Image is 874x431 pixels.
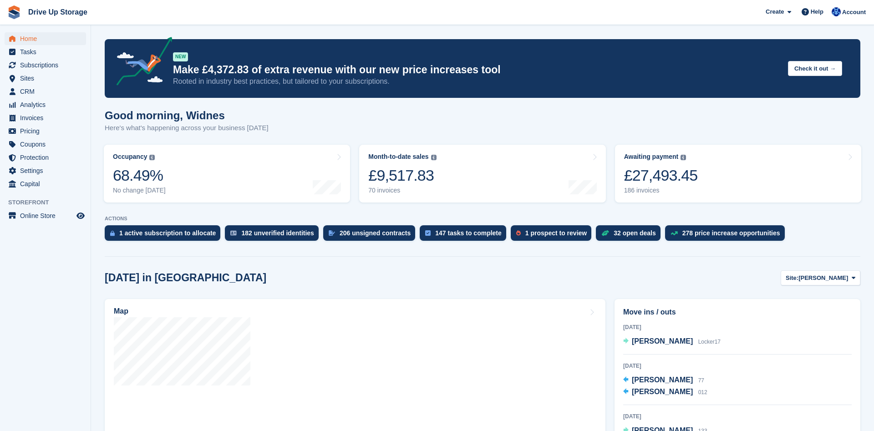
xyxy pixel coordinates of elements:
span: Invoices [20,112,75,124]
span: [PERSON_NAME] [632,337,693,345]
div: [DATE] [623,412,852,421]
a: menu [5,209,86,222]
a: 147 tasks to complete [420,225,511,245]
span: [PERSON_NAME] [798,274,848,283]
span: Storefront [8,198,91,207]
p: Make £4,372.83 of extra revenue with our new price increases tool [173,63,781,76]
div: 147 tasks to complete [435,229,502,237]
span: Subscriptions [20,59,75,71]
img: prospect-51fa495bee0391a8d652442698ab0144808aea92771e9ea1ae160a38d050c398.svg [516,230,521,236]
a: menu [5,72,86,85]
a: menu [5,151,86,164]
a: 278 price increase opportunities [665,225,789,245]
div: Awaiting payment [624,153,679,161]
h2: [DATE] in [GEOGRAPHIC_DATA] [105,272,266,284]
span: Pricing [20,125,75,137]
span: Sites [20,72,75,85]
h2: Map [114,307,128,315]
img: price_increase_opportunities-93ffe204e8149a01c8c9dc8f82e8f89637d9d84a8eef4429ea346261dce0b2c0.svg [671,231,678,235]
a: Preview store [75,210,86,221]
div: No change [DATE] [113,187,166,194]
div: [DATE] [623,323,852,331]
span: [PERSON_NAME] [632,388,693,396]
a: 32 open deals [596,225,665,245]
span: Locker17 [698,339,721,345]
div: 1 active subscription to allocate [119,229,216,237]
p: Here's what's happening across your business [DATE] [105,123,269,133]
div: 32 open deals [614,229,656,237]
p: ACTIONS [105,216,860,222]
button: Check it out → [788,61,842,76]
a: menu [5,125,86,137]
img: stora-icon-8386f47178a22dfd0bd8f6a31ec36ba5ce8667c1dd55bd0f319d3a0aa187defe.svg [7,5,21,19]
span: Home [20,32,75,45]
a: Month-to-date sales £9,517.83 70 invoices [359,145,605,203]
span: Coupons [20,138,75,151]
a: [PERSON_NAME] Locker17 [623,336,721,348]
a: menu [5,98,86,111]
img: icon-info-grey-7440780725fd019a000dd9b08b2336e03edf1995a4989e88bcd33f0948082b44.svg [681,155,686,160]
a: Awaiting payment £27,493.45 186 invoices [615,145,861,203]
img: active_subscription_to_allocate_icon-d502201f5373d7db506a760aba3b589e785aa758c864c3986d89f69b8ff3... [110,230,115,236]
div: 186 invoices [624,187,698,194]
img: Widnes Team [832,7,841,16]
span: CRM [20,85,75,98]
div: NEW [173,52,188,61]
span: Help [811,7,823,16]
img: icon-info-grey-7440780725fd019a000dd9b08b2336e03edf1995a4989e88bcd33f0948082b44.svg [431,155,437,160]
a: menu [5,177,86,190]
img: verify_identity-adf6edd0f0f0b5bbfe63781bf79b02c33cf7c696d77639b501bdc392416b5a36.svg [230,230,237,236]
a: 182 unverified identities [225,225,323,245]
div: [DATE] [623,362,852,370]
div: £9,517.83 [368,166,436,185]
a: [PERSON_NAME] 77 [623,375,704,386]
img: price-adjustments-announcement-icon-8257ccfd72463d97f412b2fc003d46551f7dbcb40ab6d574587a9cd5c0d94... [109,37,173,89]
img: task-75834270c22a3079a89374b754ae025e5fb1db73e45f91037f5363f120a921f8.svg [425,230,431,236]
div: 1 prospect to review [525,229,587,237]
div: 206 unsigned contracts [340,229,411,237]
span: 012 [698,389,707,396]
a: menu [5,138,86,151]
a: Drive Up Storage [25,5,91,20]
a: 1 active subscription to allocate [105,225,225,245]
div: £27,493.45 [624,166,698,185]
span: Create [766,7,784,16]
span: Online Store [20,209,75,222]
span: Tasks [20,46,75,58]
div: 70 invoices [368,187,436,194]
a: [PERSON_NAME] 012 [623,386,707,398]
img: deal-1b604bf984904fb50ccaf53a9ad4b4a5d6e5aea283cecdc64d6e3604feb123c2.svg [601,230,609,236]
div: 68.49% [113,166,166,185]
img: icon-info-grey-7440780725fd019a000dd9b08b2336e03edf1995a4989e88bcd33f0948082b44.svg [149,155,155,160]
a: menu [5,85,86,98]
img: contract_signature_icon-13c848040528278c33f63329250d36e43548de30e8caae1d1a13099fd9432cc5.svg [329,230,335,236]
a: menu [5,46,86,58]
span: Site: [786,274,798,283]
a: menu [5,164,86,177]
span: Protection [20,151,75,164]
div: Occupancy [113,153,147,161]
a: Occupancy 68.49% No change [DATE] [104,145,350,203]
span: Account [842,8,866,17]
span: 77 [698,377,704,384]
h1: Good morning, Widnes [105,109,269,122]
a: menu [5,32,86,45]
a: menu [5,59,86,71]
a: menu [5,112,86,124]
a: 206 unsigned contracts [323,225,420,245]
a: 1 prospect to review [511,225,596,245]
span: Settings [20,164,75,177]
span: [PERSON_NAME] [632,376,693,384]
div: 182 unverified identities [241,229,314,237]
div: Month-to-date sales [368,153,428,161]
h2: Move ins / outs [623,307,852,318]
span: Capital [20,177,75,190]
p: Rooted in industry best practices, but tailored to your subscriptions. [173,76,781,86]
button: Site: [PERSON_NAME] [781,270,860,285]
span: Analytics [20,98,75,111]
div: 278 price increase opportunities [682,229,780,237]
